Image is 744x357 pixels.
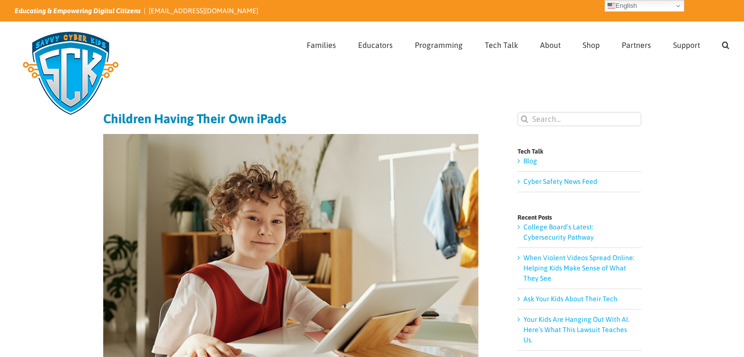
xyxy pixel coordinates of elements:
[583,41,600,49] span: Shop
[358,41,393,49] span: Educators
[485,22,518,65] a: Tech Talk
[415,41,463,49] span: Programming
[523,223,594,241] a: College Board’s Latest: Cybersecurity Pathway
[518,148,641,155] h4: Tech Talk
[523,254,634,282] a: When Violent Videos Spread Online: Helping Kids Make Sense of What They See
[518,214,641,221] h4: Recent Posts
[103,112,478,126] h1: Children Having Their Own iPads
[415,22,463,65] a: Programming
[608,2,615,10] img: en
[523,157,537,165] a: Blog
[540,22,561,65] a: About
[523,178,597,185] a: Cyber Safety News Feed
[518,112,641,126] input: Search...
[523,315,630,344] a: Your Kids Are Hanging Out With AI. Here’s What This Lawsuit Teaches Us.
[673,22,700,65] a: Support
[518,112,532,126] input: Search
[307,41,336,49] span: Families
[15,7,141,15] i: Educating & Empowering Digital Citizens
[622,41,651,49] span: Partners
[622,22,651,65] a: Partners
[583,22,600,65] a: Shop
[722,22,729,65] a: Search
[149,7,258,15] a: [EMAIL_ADDRESS][DOMAIN_NAME]
[15,24,127,122] img: Savvy Cyber Kids Logo
[307,22,336,65] a: Families
[485,41,518,49] span: Tech Talk
[307,22,729,65] nav: Main Menu
[358,22,393,65] a: Educators
[673,41,700,49] span: Support
[523,295,617,303] a: Ask Your Kids About Their Tech
[540,41,561,49] span: About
